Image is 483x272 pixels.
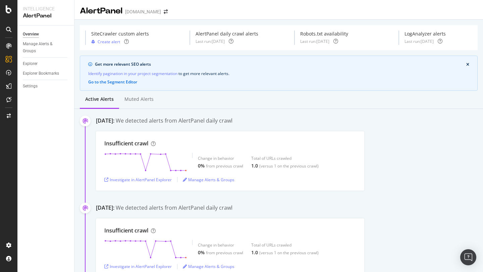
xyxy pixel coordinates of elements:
[460,249,476,265] div: Open Intercom Messenger
[198,155,243,161] div: Change in behavior
[23,31,69,38] a: Overview
[125,8,161,15] div: [DOMAIN_NAME]
[251,242,319,248] div: Total of URLs crawled
[23,60,69,67] a: Explorer
[23,70,59,77] div: Explorer Bookmarks
[251,249,258,256] div: 1.0
[23,41,69,55] a: Manage Alerts & Groups
[116,204,232,212] div: We detected alerts from AlertPanel daily crawl
[196,39,225,44] div: Last run: [DATE]
[183,264,234,269] a: Manage Alerts & Groups
[198,162,205,169] div: 0%
[405,39,434,44] div: Last run: [DATE]
[104,227,148,234] div: Insufficient crawl
[88,70,177,77] a: Identify pagination in your project segmentation
[251,155,319,161] div: Total of URLs crawled
[23,83,38,90] div: Settings
[198,242,243,248] div: Change in behavior
[104,177,172,183] a: Investigate in AlertPanel Explorer
[95,61,466,67] div: Get more relevant SEO alerts
[164,9,168,14] div: arrow-right-arrow-left
[96,117,114,125] div: [DATE]:
[259,163,319,169] div: (versus 1 on the previous crawl)
[80,5,122,17] div: AlertPanel
[251,162,258,169] div: 1.0
[88,70,469,77] div: to get more relevant alerts .
[196,30,258,37] div: AlertPanel daily crawl alerts
[91,39,120,45] button: Create alert
[23,31,39,38] div: Overview
[206,250,243,256] div: from previous crawl
[98,39,120,45] div: Create alert
[96,204,114,212] div: [DATE]:
[300,39,329,44] div: Last run: [DATE]
[23,5,69,12] div: Intelligence
[198,249,205,256] div: 0%
[124,96,154,103] div: Muted alerts
[23,70,69,77] a: Explorer Bookmarks
[300,30,348,37] div: Robots.txt availability
[116,117,232,125] div: We detected alerts from AlertPanel daily crawl
[23,60,38,67] div: Explorer
[104,264,172,269] a: Investigate in AlertPanel Explorer
[259,250,319,256] div: (versus 1 on the previous crawl)
[465,61,471,68] button: close banner
[88,80,137,84] button: Go to the Segment Editor
[104,174,172,185] button: Investigate in AlertPanel Explorer
[104,261,172,272] button: Investigate in AlertPanel Explorer
[23,83,69,90] a: Settings
[206,163,243,169] div: from previous crawl
[405,30,446,37] div: LogAnalyzer alerts
[183,261,234,272] button: Manage Alerts & Groups
[85,96,114,103] div: Active alerts
[183,177,234,183] a: Manage Alerts & Groups
[23,12,69,20] div: AlertPanel
[183,174,234,185] button: Manage Alerts & Groups
[80,56,478,91] div: info banner
[23,41,63,55] div: Manage Alerts & Groups
[104,140,148,147] div: Insufficient crawl
[91,30,149,37] div: SiteCrawler custom alerts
